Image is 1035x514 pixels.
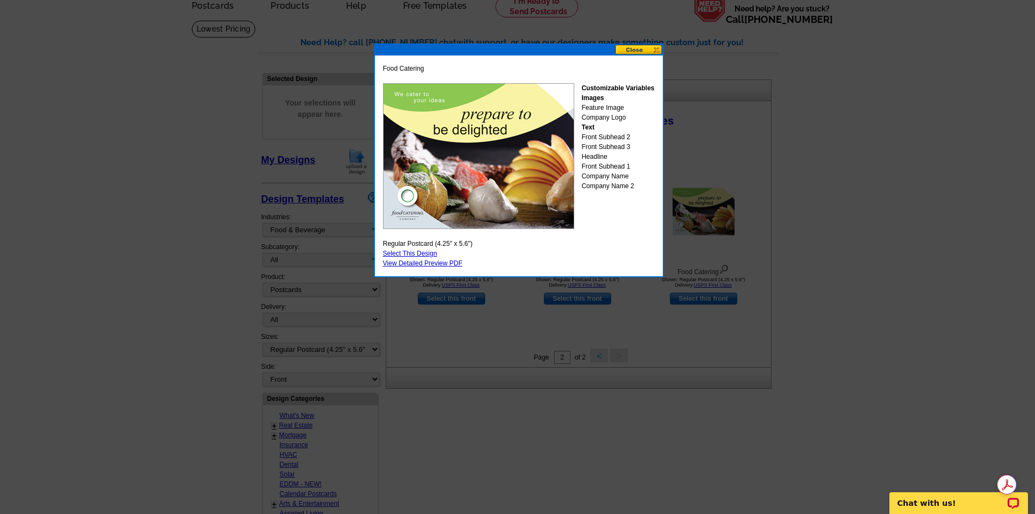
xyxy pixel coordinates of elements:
strong: Customizable Variables [581,84,654,92]
a: Select This Design [383,250,437,257]
span: Regular Postcard (4.25" x 5.6") [383,239,473,249]
a: View Detailed Preview PDF [383,259,463,267]
strong: Images [581,94,604,102]
div: Feature Image Company Logo Front Subhead 2 Front Subhead 3 Headline Front Subhead 1 Company Name ... [581,83,654,191]
span: Food Catering [383,64,424,73]
img: GENPRFfoodCatering.jpg [383,83,574,229]
iframe: LiveChat chat widget [882,480,1035,514]
strong: Text [581,123,594,131]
